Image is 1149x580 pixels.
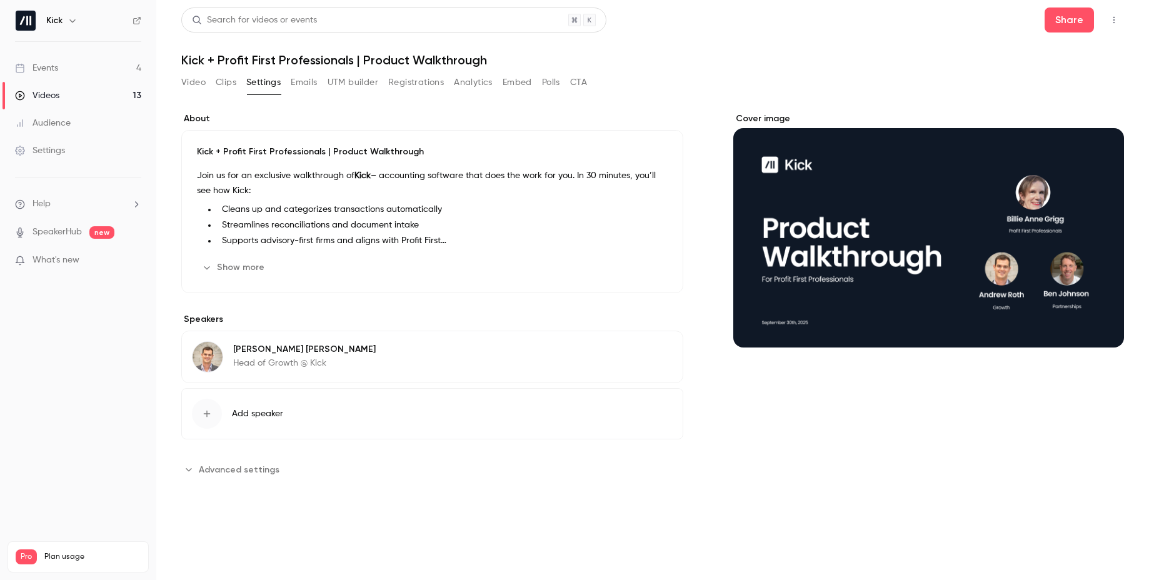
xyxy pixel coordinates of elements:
[388,72,444,92] button: Registrations
[733,112,1124,125] label: Cover image
[199,463,279,476] span: Advanced settings
[1104,10,1124,30] button: Top Bar Actions
[503,72,532,92] button: Embed
[197,168,668,198] p: Join us for an exclusive walkthrough of – accounting software that does the work for you. In 30 m...
[217,219,668,232] li: Streamlines reconciliations and document intake
[217,234,668,247] li: Supports advisory-first firms and aligns with Profit First
[217,203,668,216] li: Cleans up and categorizes transactions automatically
[16,549,37,564] span: Pro
[197,146,668,158] p: Kick + Profit First Professionals | Product Walkthrough
[733,112,1124,347] section: Cover image
[454,72,493,92] button: Analytics
[197,257,272,277] button: Show more
[328,72,378,92] button: UTM builder
[15,89,59,102] div: Videos
[181,313,683,326] label: Speakers
[181,388,683,439] button: Add speaker
[216,72,236,92] button: Clips
[44,552,141,562] span: Plan usage
[192,14,317,27] div: Search for videos or events
[542,72,560,92] button: Polls
[181,459,287,479] button: Advanced settings
[354,171,371,180] strong: Kick
[291,72,317,92] button: Emails
[570,72,587,92] button: CTA
[181,331,683,383] div: Andrew Roth[PERSON_NAME] [PERSON_NAME]Head of Growth @ Kick
[15,197,141,211] li: help-dropdown-opener
[232,407,283,420] span: Add speaker
[15,62,58,74] div: Events
[33,254,79,267] span: What's new
[246,72,281,92] button: Settings
[233,357,376,369] p: Head of Growth @ Kick
[181,72,206,92] button: Video
[16,11,36,31] img: Kick
[33,226,82,239] a: SpeakerHub
[233,343,376,356] p: [PERSON_NAME] [PERSON_NAME]
[15,117,71,129] div: Audience
[1045,7,1094,32] button: Share
[181,112,683,125] label: About
[126,255,141,266] iframe: Noticeable Trigger
[181,459,683,479] section: Advanced settings
[46,14,63,27] h6: Kick
[89,226,114,239] span: new
[193,342,223,372] img: Andrew Roth
[33,197,51,211] span: Help
[181,52,1124,67] h1: Kick + Profit First Professionals | Product Walkthrough
[15,144,65,157] div: Settings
